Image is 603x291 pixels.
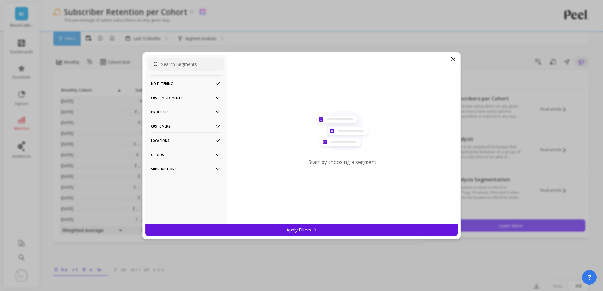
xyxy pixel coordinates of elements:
[151,90,221,106] p: Custom Segments
[151,132,221,149] p: Locations
[286,227,317,233] p: Apply Filters
[308,159,376,166] p: Start by choosing a segment
[151,104,221,120] p: Products
[582,270,597,285] button: ?
[148,58,224,71] input: Search Segments
[151,118,221,134] p: Customers
[587,273,591,282] span: ?
[151,147,221,163] p: Orders
[151,75,221,92] p: No filtering
[151,161,221,177] p: Subscriptions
